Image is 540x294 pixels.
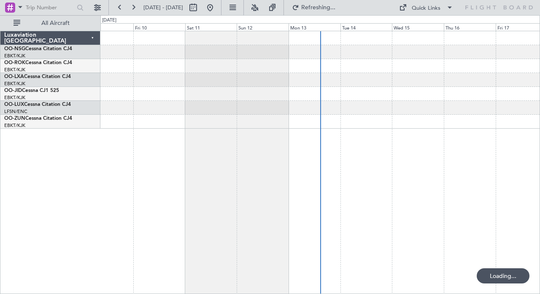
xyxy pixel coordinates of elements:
[4,88,59,93] a: OO-JIDCessna CJ1 525
[237,23,289,31] div: Sun 12
[288,1,339,14] button: Refreshing...
[143,4,183,11] span: [DATE] - [DATE]
[4,94,25,101] a: EBKT/KJK
[4,81,25,87] a: EBKT/KJK
[4,74,24,79] span: OO-LXA
[4,46,25,51] span: OO-NSG
[4,88,22,93] span: OO-JID
[4,60,72,65] a: OO-ROKCessna Citation CJ4
[301,5,336,11] span: Refreshing...
[4,74,71,79] a: OO-LXACessna Citation CJ4
[185,23,237,31] div: Sat 11
[477,268,529,283] div: Loading...
[289,23,340,31] div: Mon 13
[4,122,25,129] a: EBKT/KJK
[392,23,444,31] div: Wed 15
[22,20,89,26] span: All Aircraft
[444,23,496,31] div: Thu 16
[4,108,27,115] a: LFSN/ENC
[412,4,440,13] div: Quick Links
[395,1,457,14] button: Quick Links
[26,1,74,14] input: Trip Number
[133,23,185,31] div: Fri 10
[4,116,72,121] a: OO-ZUNCessna Citation CJ4
[4,102,71,107] a: OO-LUXCessna Citation CJ4
[4,46,72,51] a: OO-NSGCessna Citation CJ4
[340,23,392,31] div: Tue 14
[9,16,92,30] button: All Aircraft
[82,23,134,31] div: Thu 9
[4,67,25,73] a: EBKT/KJK
[4,60,25,65] span: OO-ROK
[4,102,24,107] span: OO-LUX
[4,53,25,59] a: EBKT/KJK
[102,17,116,24] div: [DATE]
[4,116,25,121] span: OO-ZUN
